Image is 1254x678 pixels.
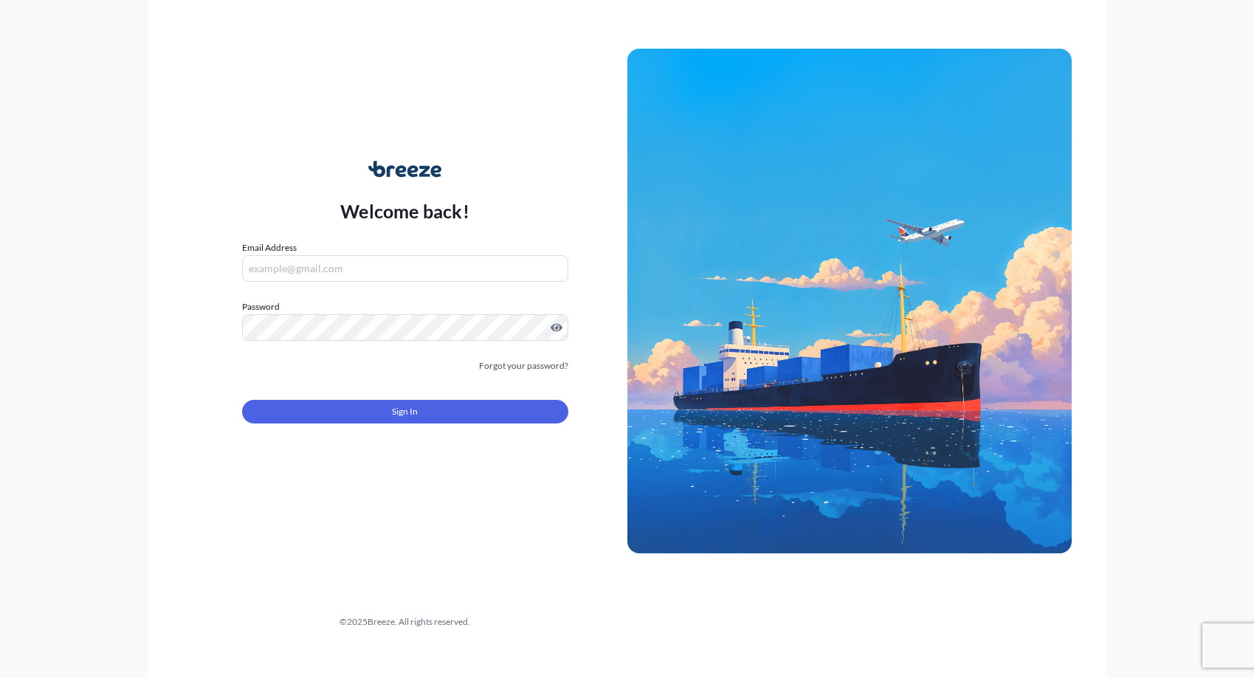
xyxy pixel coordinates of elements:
[392,404,418,419] span: Sign In
[242,400,568,423] button: Sign In
[627,49,1072,553] img: Ship illustration
[242,300,568,314] label: Password
[479,359,568,373] a: Forgot your password?
[340,199,469,223] p: Welcome back!
[242,255,568,282] input: example@gmail.com
[183,615,627,629] div: © 2025 Breeze. All rights reserved.
[242,241,297,255] label: Email Address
